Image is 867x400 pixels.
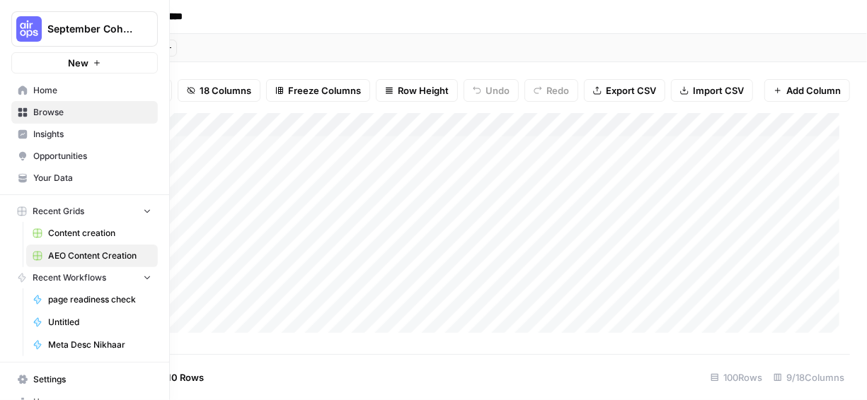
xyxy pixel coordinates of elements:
[26,245,158,267] a: AEO Content Creation
[693,83,744,98] span: Import CSV
[26,222,158,245] a: Content creation
[26,288,158,311] a: page readiness check
[11,201,158,222] button: Recent Grids
[33,271,106,284] span: Recent Workflows
[524,79,578,102] button: Redo
[705,366,768,389] div: 100 Rows
[398,83,449,98] span: Row Height
[47,22,133,36] span: September Cohort
[11,167,158,189] a: Your Data
[178,79,260,102] button: 18 Columns
[606,83,656,98] span: Export CSV
[11,11,158,47] button: Workspace: September Cohort
[764,79,850,102] button: Add Column
[11,368,158,391] a: Settings
[768,366,850,389] div: 9/18 Columns
[11,267,158,288] button: Recent Workflows
[48,339,151,351] span: Meta Desc Nikhaar
[48,293,151,306] span: page readiness check
[584,79,665,102] button: Export CSV
[48,316,151,329] span: Untitled
[33,106,151,119] span: Browse
[16,16,42,42] img: September Cohort Logo
[33,128,151,141] span: Insights
[671,79,753,102] button: Import CSV
[376,79,458,102] button: Row Height
[11,52,158,73] button: New
[33,172,151,184] span: Your Data
[48,227,151,240] span: Content creation
[288,83,361,98] span: Freeze Columns
[266,79,370,102] button: Freeze Columns
[33,373,151,386] span: Settings
[486,83,510,98] span: Undo
[26,334,158,356] a: Meta Desc Nikhaar
[33,205,84,218] span: Recent Grids
[68,56,88,70] span: New
[26,311,158,334] a: Untitled
[33,150,151,163] span: Opportunities
[147,370,204,384] span: Add 10 Rows
[11,79,158,102] a: Home
[546,83,569,98] span: Redo
[33,84,151,97] span: Home
[11,123,158,146] a: Insights
[200,83,251,98] span: 18 Columns
[48,249,151,262] span: AEO Content Creation
[11,145,158,167] a: Opportunities
[11,101,158,124] a: Browse
[464,79,519,102] button: Undo
[786,83,841,98] span: Add Column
